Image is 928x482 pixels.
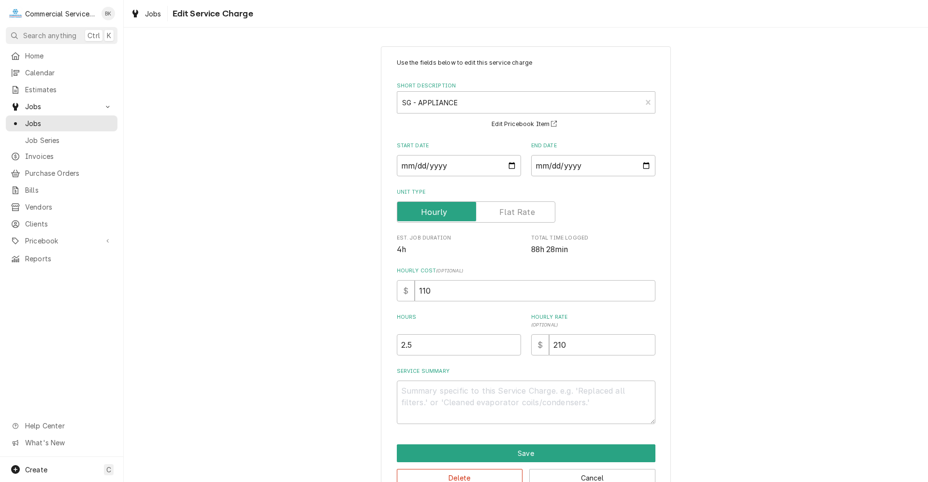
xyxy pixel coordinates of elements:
[6,251,117,267] a: Reports
[106,465,111,475] span: C
[6,165,117,181] a: Purchase Orders
[436,268,463,273] span: ( optional )
[531,142,655,176] div: End Date
[531,234,655,255] div: Total Time Logged
[397,234,521,242] span: Est. Job Duration
[6,65,117,81] a: Calendar
[397,142,521,150] label: Start Date
[397,188,655,196] label: Unit Type
[101,7,115,20] div: BK
[6,27,117,44] button: Search anythingCtrlK
[531,313,655,329] label: Hourly Rate
[25,101,98,112] span: Jobs
[6,115,117,131] a: Jobs
[87,30,100,41] span: Ctrl
[6,233,117,249] a: Go to Pricebook
[397,58,655,67] p: Use the fields below to edit this service charge
[531,313,655,355] div: [object Object]
[397,188,655,223] div: Unit Type
[170,7,253,20] span: Edit Service Charge
[6,435,117,451] a: Go to What's New
[25,168,113,178] span: Purchase Orders
[397,444,655,462] button: Save
[9,7,22,20] div: C
[397,444,655,462] div: Button Group Row
[25,236,98,246] span: Pricebook
[397,313,521,329] label: Hours
[397,155,521,176] input: yyyy-mm-dd
[531,142,655,150] label: End Date
[397,234,521,255] div: Est. Job Duration
[531,334,549,355] div: $
[397,280,415,301] div: $
[531,245,568,254] span: 88h 28min
[397,313,521,355] div: [object Object]
[531,322,558,327] span: ( optional )
[6,148,117,164] a: Invoices
[25,466,47,474] span: Create
[397,267,655,275] label: Hourly Cost
[25,254,113,264] span: Reports
[6,418,117,434] a: Go to Help Center
[25,202,113,212] span: Vendors
[531,155,655,176] input: yyyy-mm-dd
[397,82,655,130] div: Short Description
[127,6,165,22] a: Jobs
[107,30,111,41] span: K
[25,151,113,161] span: Invoices
[531,244,655,255] span: Total Time Logged
[397,58,655,424] div: Line Item Create/Update Form
[6,82,117,98] a: Estimates
[6,48,117,64] a: Home
[397,142,521,176] div: Start Date
[397,368,655,424] div: Service Summary
[6,216,117,232] a: Clients
[25,68,113,78] span: Calendar
[25,185,113,195] span: Bills
[101,7,115,20] div: Brian Key's Avatar
[6,132,117,148] a: Job Series
[25,421,112,431] span: Help Center
[490,118,562,130] button: Edit Pricebook Item
[6,99,117,114] a: Go to Jobs
[397,244,521,255] span: Est. Job Duration
[25,135,113,145] span: Job Series
[25,51,113,61] span: Home
[25,438,112,448] span: What's New
[6,182,117,198] a: Bills
[397,245,406,254] span: 4h
[9,7,22,20] div: Commercial Service Co.'s Avatar
[397,82,655,90] label: Short Description
[25,219,113,229] span: Clients
[531,234,655,242] span: Total Time Logged
[6,199,117,215] a: Vendors
[23,30,76,41] span: Search anything
[25,85,113,95] span: Estimates
[25,118,113,128] span: Jobs
[145,9,161,19] span: Jobs
[397,267,655,301] div: Hourly Cost
[25,9,96,19] div: Commercial Service Co.
[397,368,655,375] label: Service Summary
